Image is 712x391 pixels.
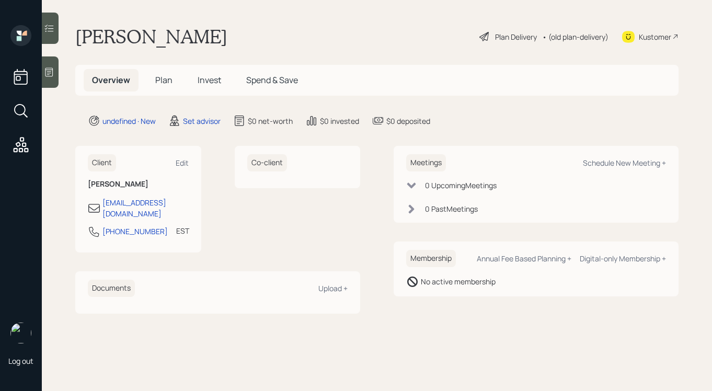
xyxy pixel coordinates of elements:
span: Spend & Save [246,74,298,86]
div: Upload + [318,283,348,293]
div: No active membership [421,276,496,287]
h1: [PERSON_NAME] [75,25,227,48]
div: $0 net-worth [248,116,293,126]
h6: Meetings [406,154,446,171]
h6: Client [88,154,116,171]
div: EST [176,225,189,236]
h6: Membership [406,250,456,267]
div: Digital-only Membership + [580,254,666,263]
div: [EMAIL_ADDRESS][DOMAIN_NAME] [102,197,189,219]
div: Edit [176,158,189,168]
div: undefined · New [102,116,156,126]
div: 0 Past Meeting s [425,203,478,214]
h6: Documents [88,280,135,297]
img: retirable_logo.png [10,323,31,343]
span: Plan [155,74,173,86]
div: Schedule New Meeting + [583,158,666,168]
h6: Co-client [247,154,287,171]
div: Annual Fee Based Planning + [477,254,571,263]
div: • (old plan-delivery) [542,31,608,42]
div: $0 invested [320,116,359,126]
div: 0 Upcoming Meeting s [425,180,497,191]
div: Log out [8,356,33,366]
div: [PHONE_NUMBER] [102,226,168,237]
div: Set advisor [183,116,221,126]
span: Invest [198,74,221,86]
span: Overview [92,74,130,86]
div: Kustomer [639,31,671,42]
h6: [PERSON_NAME] [88,180,189,189]
div: Plan Delivery [495,31,537,42]
div: $0 deposited [386,116,430,126]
